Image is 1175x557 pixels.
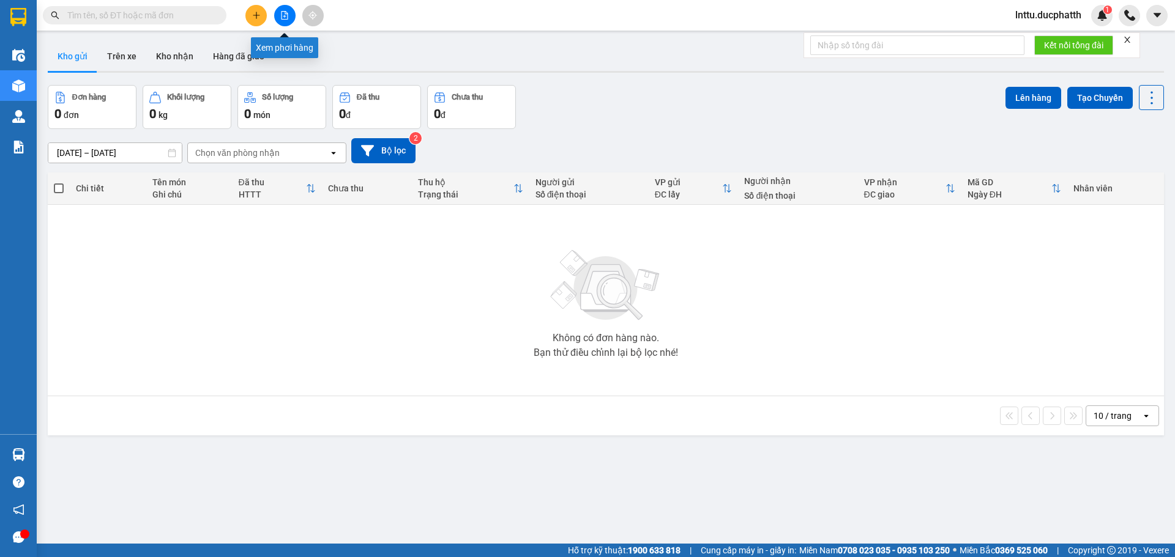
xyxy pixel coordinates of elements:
[72,93,106,101] div: Đơn hàng
[351,138,416,163] button: Bộ lọc
[12,110,25,123] img: warehouse-icon
[332,85,421,129] button: Đã thu0đ
[1057,544,1059,557] span: |
[233,172,323,205] th: Toggle SortBy
[13,531,24,543] span: message
[239,177,307,187] div: Đã thu
[146,42,203,71] button: Kho nhận
[152,190,226,199] div: Ghi chú
[995,545,1048,555] strong: 0369 525 060
[252,11,261,20] span: plus
[328,183,406,193] div: Chưa thu
[167,93,204,101] div: Khối lượng
[1073,183,1158,193] div: Nhân viên
[64,110,79,120] span: đơn
[12,141,25,153] img: solution-icon
[864,177,946,187] div: VP nhận
[701,544,796,557] span: Cung cấp máy in - giấy in:
[280,11,289,20] span: file-add
[1103,6,1112,14] sup: 1
[535,177,643,187] div: Người gửi
[1146,5,1168,26] button: caret-down
[329,148,338,158] svg: open
[346,110,351,120] span: đ
[97,42,146,71] button: Trên xe
[1067,87,1133,109] button: Tạo Chuyến
[357,93,379,101] div: Đã thu
[535,190,643,199] div: Số điện thoại
[441,110,446,120] span: đ
[13,504,24,515] span: notification
[838,545,950,555] strong: 0708 023 035 - 0935 103 250
[434,106,441,121] span: 0
[10,8,26,26] img: logo-vxr
[1005,87,1061,109] button: Lên hàng
[274,5,296,26] button: file-add
[418,190,513,199] div: Trạng thái
[810,35,1024,55] input: Nhập số tổng đài
[76,183,140,193] div: Chi tiết
[1034,35,1113,55] button: Kết nối tổng đài
[302,5,324,26] button: aim
[412,172,529,205] th: Toggle SortBy
[245,5,267,26] button: plus
[553,333,659,343] div: Không có đơn hàng nào.
[1124,10,1135,21] img: phone-icon
[649,172,739,205] th: Toggle SortBy
[152,177,226,187] div: Tên món
[1152,10,1163,21] span: caret-down
[67,9,212,22] input: Tìm tên, số ĐT hoặc mã đơn
[545,243,667,328] img: svg+xml;base64,PHN2ZyBjbGFzcz0ibGlzdC1wbHVnX19zdmciIHhtbG5zPSJodHRwOi8vd3d3LnczLm9yZy8yMDAwL3N2Zy...
[253,110,270,120] span: món
[12,49,25,62] img: warehouse-icon
[744,176,851,186] div: Người nhận
[203,42,274,71] button: Hàng đã giao
[13,476,24,488] span: question-circle
[690,544,692,557] span: |
[159,110,168,120] span: kg
[568,544,681,557] span: Hỗ trợ kỹ thuật:
[864,190,946,199] div: ĐC giao
[1141,411,1151,421] svg: open
[51,11,59,20] span: search
[1123,35,1132,44] span: close
[48,85,136,129] button: Đơn hàng0đơn
[237,85,326,129] button: Số lượng0món
[1107,546,1116,555] span: copyright
[961,172,1067,205] th: Toggle SortBy
[655,190,723,199] div: ĐC lấy
[1005,7,1091,23] span: lnttu.ducphatth
[262,93,293,101] div: Số lượng
[452,93,483,101] div: Chưa thu
[968,177,1051,187] div: Mã GD
[12,448,25,461] img: warehouse-icon
[655,177,723,187] div: VP gửi
[534,348,678,358] div: Bạn thử điều chỉnh lại bộ lọc nhé!
[799,544,950,557] span: Miền Nam
[244,106,251,121] span: 0
[54,106,61,121] span: 0
[427,85,516,129] button: Chưa thu0đ
[1105,6,1110,14] span: 1
[339,106,346,121] span: 0
[48,143,182,163] input: Select a date range.
[1044,39,1103,52] span: Kết nối tổng đài
[48,42,97,71] button: Kho gửi
[1097,10,1108,21] img: icon-new-feature
[960,544,1048,557] span: Miền Bắc
[239,190,307,199] div: HTTT
[968,190,1051,199] div: Ngày ĐH
[149,106,156,121] span: 0
[953,548,957,553] span: ⚪️
[143,85,231,129] button: Khối lượng0kg
[744,191,851,201] div: Số điện thoại
[628,545,681,555] strong: 1900 633 818
[409,132,422,144] sup: 2
[12,79,25,92] img: warehouse-icon
[308,11,317,20] span: aim
[858,172,961,205] th: Toggle SortBy
[195,147,280,159] div: Chọn văn phòng nhận
[418,177,513,187] div: Thu hộ
[1094,410,1132,422] div: 10 / trang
